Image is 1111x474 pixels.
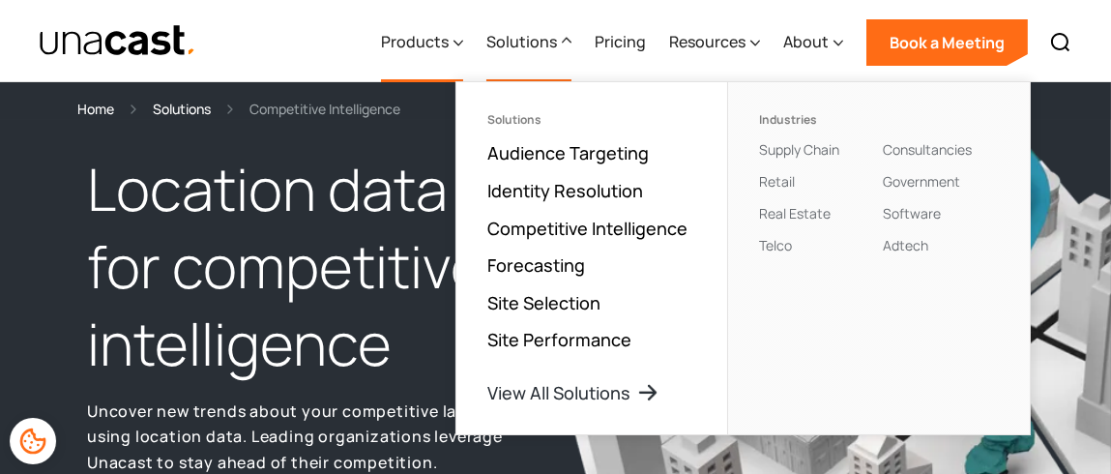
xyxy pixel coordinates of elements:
a: Software [883,204,941,222]
nav: Solutions [455,81,1031,435]
div: Products [381,3,463,82]
div: Solutions [487,113,696,127]
a: Book a Meeting [866,19,1028,66]
img: Unacast text logo [39,24,196,58]
a: Competitive Intelligence [487,217,687,240]
div: Resources [669,3,760,82]
div: About [783,30,829,53]
a: View All Solutions [487,381,659,404]
a: Site Selection [487,291,600,314]
div: Solutions [486,3,571,82]
a: Telco [759,236,792,254]
div: Cookie Preferences [10,418,56,464]
a: Home [77,98,114,120]
div: Solutions [486,30,557,53]
a: Site Performance [487,328,631,351]
a: Identity Resolution [487,179,643,202]
a: home [39,24,196,58]
a: Forecasting [487,253,585,277]
h1: Location data for competitive intelligence [87,151,546,382]
a: Supply Chain [759,140,839,159]
div: About [783,3,843,82]
a: Consultancies [883,140,972,159]
div: Products [381,30,449,53]
div: Resources [669,30,746,53]
img: Search icon [1049,31,1072,54]
a: Government [883,172,960,191]
a: Adtech [883,236,928,254]
a: Audience Targeting [487,141,649,164]
div: Industries [759,113,875,127]
a: Real Estate [759,204,831,222]
a: Solutions [153,98,211,120]
a: Retail [759,172,795,191]
a: Pricing [595,3,646,82]
div: Competitive Intelligence [249,98,400,120]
